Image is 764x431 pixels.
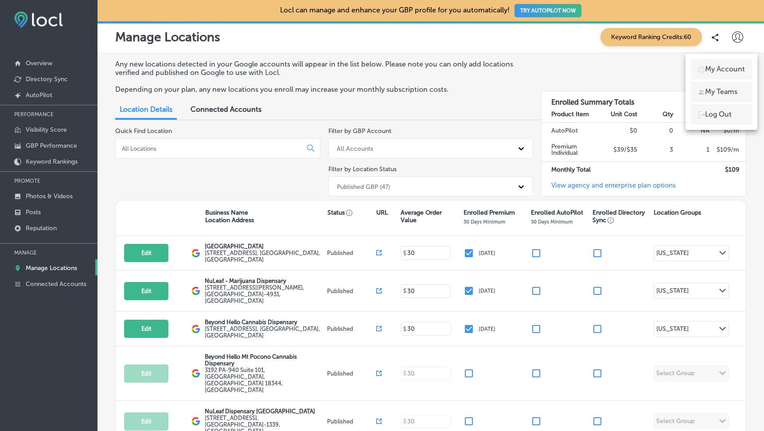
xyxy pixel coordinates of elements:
[26,280,86,288] p: Connected Accounts
[26,264,77,272] p: Manage Locations
[26,59,52,67] p: Overview
[705,86,737,97] p: My Teams
[26,142,77,149] p: GBP Performance
[705,109,732,120] p: Log Out
[26,208,41,216] p: Posts
[515,4,581,17] button: TRY AUTOPILOT NOW
[691,104,752,125] a: Log Out
[26,75,68,83] p: Directory Sync
[26,192,73,200] p: Photos & Videos
[26,126,67,133] p: Visibility Score
[705,64,745,74] p: My Account
[14,12,63,28] img: fda3e92497d09a02dc62c9cd864e3231.png
[691,82,752,102] a: My Teams
[26,224,57,232] p: Reputation
[26,158,78,165] p: Keyword Rankings
[26,91,52,99] p: AutoPilot
[691,59,752,79] a: My Account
